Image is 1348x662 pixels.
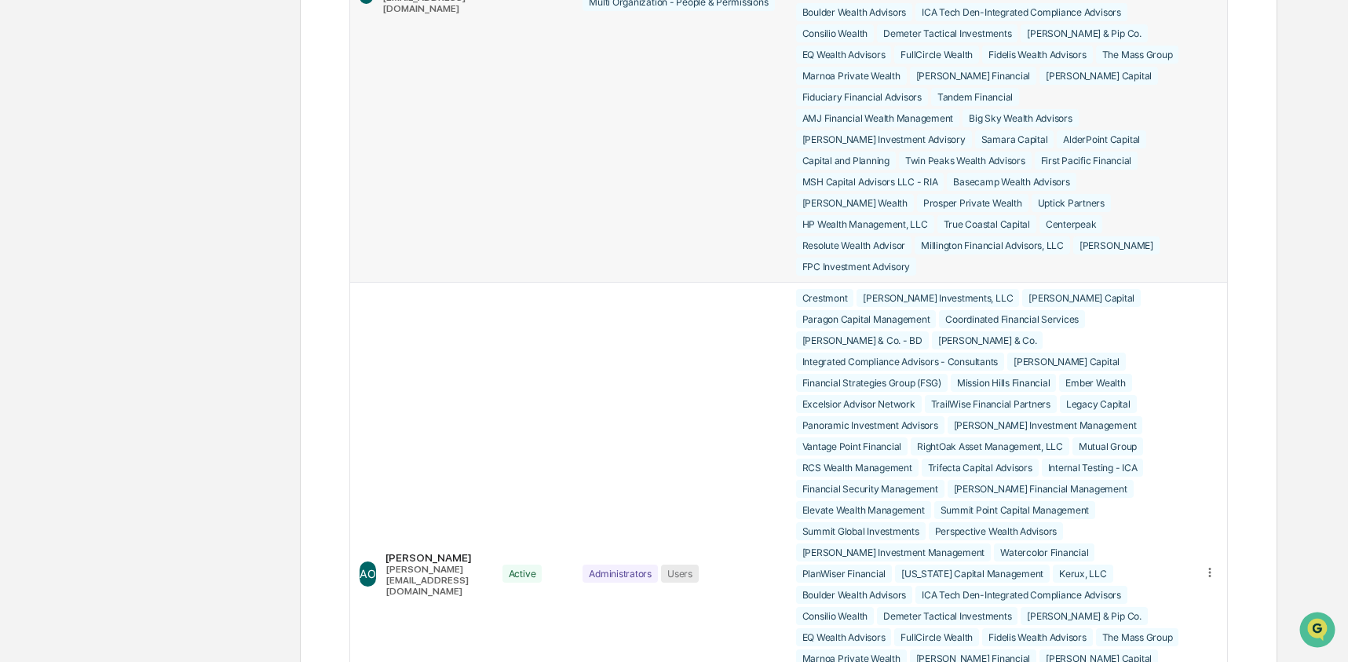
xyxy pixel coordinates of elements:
div: Kerux, LLC [1053,565,1113,583]
div: FullCircle Wealth [894,628,979,646]
div: AMJ Financial Wealth Management [796,109,960,127]
div: AlderPoint Capital [1057,130,1146,148]
div: Coordinated Financial Services [939,310,1085,328]
div: [PERSON_NAME] Investment Management [948,416,1143,434]
p: How can we help? [16,33,286,58]
div: Resolute Wealth Advisor [796,236,911,254]
div: Legacy Capital [1060,395,1137,413]
div: Users [661,565,699,583]
div: Demeter Tactical Investments [877,24,1017,42]
div: Twin Peaks Wealth Advisors [899,152,1032,170]
div: Active [502,565,542,583]
div: Tandem Financial [931,88,1019,106]
div: Start new chat [53,120,258,136]
a: 🖐️Preclearance [9,192,108,220]
div: 🔎 [16,229,28,242]
div: Consilio Wealth [796,24,874,42]
div: Perspective Wealth Advisors [929,522,1064,540]
div: The Mass Group [1096,628,1179,646]
span: Data Lookup [31,228,99,243]
div: Uptick Partners [1032,194,1111,212]
button: Start new chat [267,125,286,144]
div: Big Sky Wealth Advisors [963,109,1078,127]
div: [PERSON_NAME] & Pip Co. [1021,607,1147,625]
div: Panoramic Investment Advisors [796,416,944,434]
div: [PERSON_NAME] Capital [1022,289,1141,307]
div: Elevate Wealth Management [796,501,931,519]
div: Financial Security Management [796,480,944,498]
div: [PERSON_NAME] Investment Advisory [796,130,972,148]
div: [PERSON_NAME] Investment Management [796,543,992,561]
div: [PERSON_NAME] [385,551,484,564]
div: 🗄️ [114,199,126,212]
a: 🔎Data Lookup [9,221,105,250]
iframe: Open customer support [1298,610,1340,653]
div: FPC Investment Advisory [796,258,916,276]
div: True Coastal Capital [937,215,1036,233]
div: Fidelis Wealth Advisors [982,628,1092,646]
div: Boulder Wealth Advisors [796,586,912,604]
div: EQ Wealth Advisors [796,628,892,646]
img: 1746055101610-c473b297-6a78-478c-a979-82029cc54cd1 [16,120,44,148]
div: Trifecta Capital Advisors [922,459,1039,477]
div: [PERSON_NAME] Capital [1007,353,1126,371]
div: FullCircle Wealth [894,46,979,64]
div: Capital and Planning [796,152,896,170]
div: Samara Capital [975,130,1054,148]
div: MSH Capital Advisors LLC - RIA [796,173,944,191]
div: Consilio Wealth [796,607,874,625]
div: Mission Hills Financial [951,374,1056,392]
div: ICA Tech Den-Integrated Compliance Advisors [915,3,1127,21]
div: Administrators [583,565,658,583]
a: Powered byPylon [111,265,190,278]
a: 🗄️Attestations [108,192,201,220]
div: Fidelis Wealth Advisors [982,46,1092,64]
div: Crestmont [796,289,854,307]
div: We're available if you need us! [53,136,199,148]
div: [PERSON_NAME] Wealth [796,194,914,212]
div: Paragon Capital Management [796,310,937,328]
div: Mutual Group [1072,437,1143,455]
div: RightOak Asset Management, LLC [911,437,1069,455]
div: [PERSON_NAME][EMAIL_ADDRESS][DOMAIN_NAME] [385,564,484,597]
div: Millington Financial Advisors, LLC [915,236,1070,254]
div: Financial Strategies Group (FSG) [796,374,948,392]
div: HP Wealth Management, LLC [796,215,934,233]
div: EQ Wealth Advisors [796,46,892,64]
div: Demeter Tactical Investments [877,607,1017,625]
div: Internal Testing - ICA [1042,459,1144,477]
div: [PERSON_NAME] & Pip Co. [1021,24,1147,42]
div: [PERSON_NAME] & Co. [932,331,1043,349]
div: [PERSON_NAME] Financial Management [948,480,1134,498]
div: [PERSON_NAME] Financial [910,67,1036,85]
div: Centerpeak [1039,215,1103,233]
div: [PERSON_NAME] & Co. - BD [796,331,929,349]
div: Summit Point Capital Management [934,501,1096,519]
div: TrailWise Financial Partners [925,395,1057,413]
div: Integrated Compliance Advisors - Consultants [796,353,1004,371]
div: [PERSON_NAME] Investments, LLC [857,289,1019,307]
div: Excelsior Advisor Network [796,395,922,413]
div: Marnoa Private Wealth [796,67,907,85]
div: Prosper Private Wealth [917,194,1028,212]
div: [US_STATE] Capital Management [895,565,1050,583]
div: Watercolor Financial [994,543,1094,561]
span: Attestations [130,198,195,214]
div: Vantage Point Financial [796,437,908,455]
span: Preclearance [31,198,101,214]
div: RCS Wealth Management [796,459,919,477]
div: Basecamp Wealth Advisors [947,173,1076,191]
div: ICA Tech Den-Integrated Compliance Advisors [915,586,1127,604]
div: Fiduciary Financial Advisors [796,88,928,106]
div: Summit Global Investments [796,522,926,540]
div: The Mass Group [1096,46,1179,64]
div: Ember Wealth [1059,374,1131,392]
div: First Pacific Financial [1035,152,1138,170]
div: [PERSON_NAME] Capital [1039,67,1158,85]
span: AO [360,567,376,580]
div: [PERSON_NAME] [1073,236,1160,254]
div: PlanWiser Financial [796,565,892,583]
span: Pylon [156,266,190,278]
div: 🖐️ [16,199,28,212]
